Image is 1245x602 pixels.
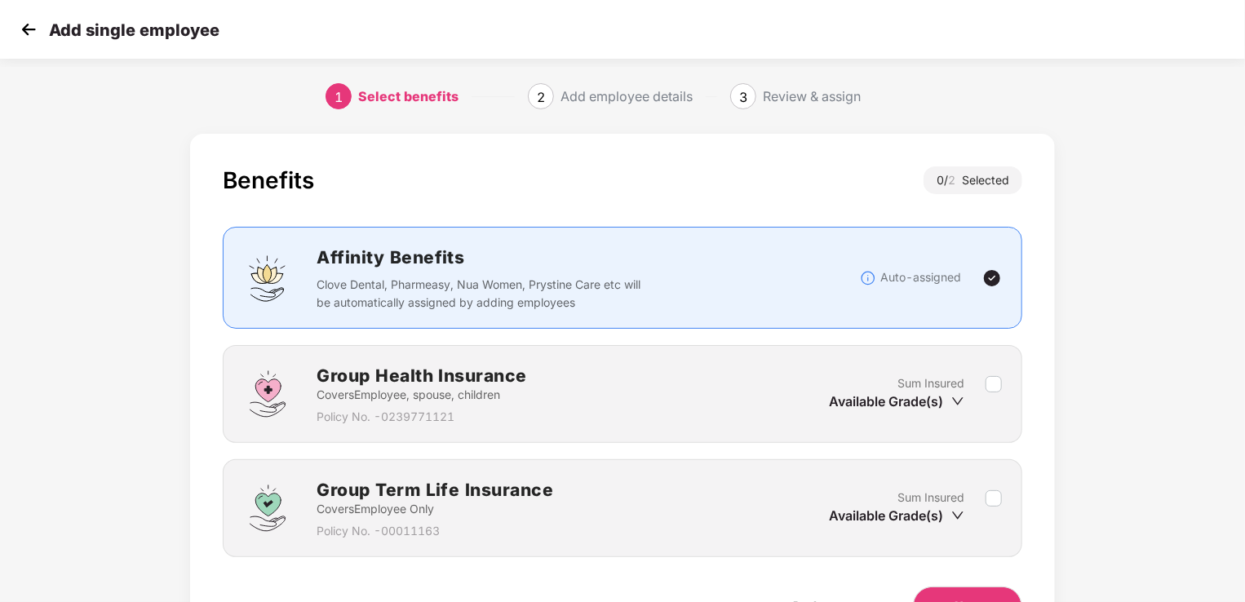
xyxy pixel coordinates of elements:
span: 2 [537,89,545,105]
span: 3 [739,89,747,105]
div: Available Grade(s) [829,392,964,410]
span: down [951,395,964,408]
img: svg+xml;base64,PHN2ZyBpZD0iR3JvdXBfSGVhbHRoX0luc3VyYW5jZSIgZGF0YS1uYW1lPSJHcm91cCBIZWFsdGggSW5zdX... [243,370,292,418]
span: 2 [948,173,962,187]
p: Auto-assigned [880,268,961,286]
img: svg+xml;base64,PHN2ZyB4bWxucz0iaHR0cDovL3d3dy53My5vcmcvMjAwMC9zdmciIHdpZHRoPSIzMCIgaGVpZ2h0PSIzMC... [16,17,41,42]
p: Policy No. - 0239771121 [317,408,527,426]
img: svg+xml;base64,PHN2ZyBpZD0iVGljay0yNHgyNCIgeG1sbnM9Imh0dHA6Ly93d3cudzMub3JnLzIwMDAvc3ZnIiB3aWR0aD... [982,268,1002,288]
p: Covers Employee Only [317,500,554,518]
img: svg+xml;base64,PHN2ZyBpZD0iQWZmaW5pdHlfQmVuZWZpdHMiIGRhdGEtbmFtZT0iQWZmaW5pdHkgQmVuZWZpdHMiIHhtbG... [243,254,292,303]
span: 1 [335,89,343,105]
p: Add single employee [49,20,219,40]
p: Sum Insured [897,489,964,507]
h2: Affinity Benefits [317,244,860,271]
p: Covers Employee, spouse, children [317,386,527,404]
img: svg+xml;base64,PHN2ZyBpZD0iR3JvdXBfVGVybV9MaWZlX0luc3VyYW5jZSIgZGF0YS1uYW1lPSJHcm91cCBUZXJtIExpZm... [243,484,292,533]
div: 0 / Selected [924,166,1022,194]
div: Select benefits [358,83,459,109]
div: Review & assign [763,83,861,109]
span: down [951,509,964,522]
p: Clove Dental, Pharmeasy, Nua Women, Prystine Care etc will be automatically assigned by adding em... [317,276,642,312]
div: Add employee details [560,83,693,109]
div: Benefits [223,166,314,194]
h2: Group Term Life Insurance [317,476,554,503]
p: Sum Insured [897,374,964,392]
p: Policy No. - 00011163 [317,522,554,540]
div: Available Grade(s) [829,507,964,525]
h2: Group Health Insurance [317,362,527,389]
img: svg+xml;base64,PHN2ZyBpZD0iSW5mb18tXzMyeDMyIiBkYXRhLW5hbWU9IkluZm8gLSAzMngzMiIgeG1sbnM9Imh0dHA6Ly... [860,270,876,286]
